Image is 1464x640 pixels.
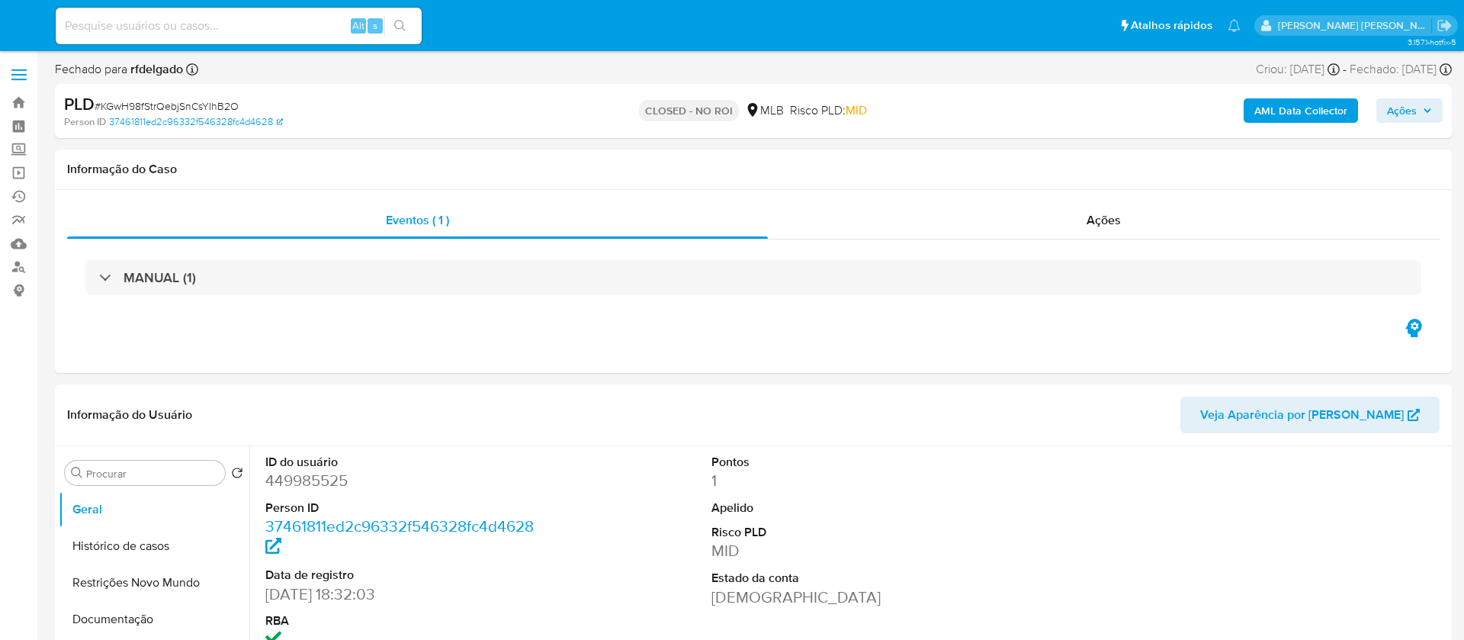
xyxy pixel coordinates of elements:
dt: ID do usuário [265,454,547,471]
span: Ações [1387,98,1417,123]
a: 37461811ed2c96332f546328fc4d4628 [109,115,283,129]
button: Restrições Novo Mundo [59,564,249,601]
dt: Person ID [265,500,547,516]
span: s [373,18,377,33]
button: Veja Aparência por [PERSON_NAME] [1180,397,1440,433]
input: Pesquise usuários ou casos... [56,16,422,36]
a: Notificações [1228,19,1241,32]
span: Atalhos rápidos [1131,18,1212,34]
dt: Pontos [711,454,994,471]
b: PLD [64,92,95,116]
h1: Informação do Usuário [67,407,192,423]
input: Procurar [86,467,219,481]
button: Histórico de casos [59,528,249,564]
span: Fechado para [55,61,183,78]
h1: Informação do Caso [67,162,1440,177]
span: - [1343,61,1347,78]
dt: Data de registro [265,567,547,584]
span: Ações [1087,211,1121,229]
div: MANUAL (1) [85,260,1421,295]
dt: Risco PLD [711,524,994,541]
div: Criou: [DATE] [1256,61,1340,78]
dt: Estado da conta [711,570,994,587]
a: Sair [1437,18,1453,34]
dt: RBA [265,613,547,629]
button: Procurar [71,467,83,479]
dd: [DEMOGRAPHIC_DATA] [711,587,994,608]
button: AML Data Collector [1244,98,1358,123]
button: Ações [1376,98,1443,123]
button: Retornar ao pedido padrão [231,467,243,484]
span: MID [846,101,867,119]
h3: MANUAL (1) [124,269,196,286]
dt: Apelido [711,500,994,516]
button: Documentação [59,601,249,638]
dd: MID [711,540,994,561]
span: # KGwH98fStrQebjSnCsYIhB2O [95,98,239,114]
b: rfdelgado [127,60,183,78]
a: 37461811ed2c96332f546328fc4d4628 [265,515,534,558]
dd: 1 [711,470,994,491]
b: AML Data Collector [1254,98,1347,123]
dd: [DATE] 18:32:03 [265,584,547,605]
span: Eventos ( 1 ) [386,211,449,229]
p: renata.fdelgado@mercadopago.com.br [1278,18,1432,33]
div: MLB [745,102,784,119]
span: Alt [352,18,364,33]
span: Risco PLD: [790,102,867,119]
p: CLOSED - NO ROI [639,100,739,121]
dd: 449985525 [265,470,547,491]
button: Geral [59,491,249,528]
div: Fechado: [DATE] [1350,61,1452,78]
button: search-icon [384,15,416,37]
b: Person ID [64,115,106,129]
span: Veja Aparência por [PERSON_NAME] [1200,397,1404,433]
